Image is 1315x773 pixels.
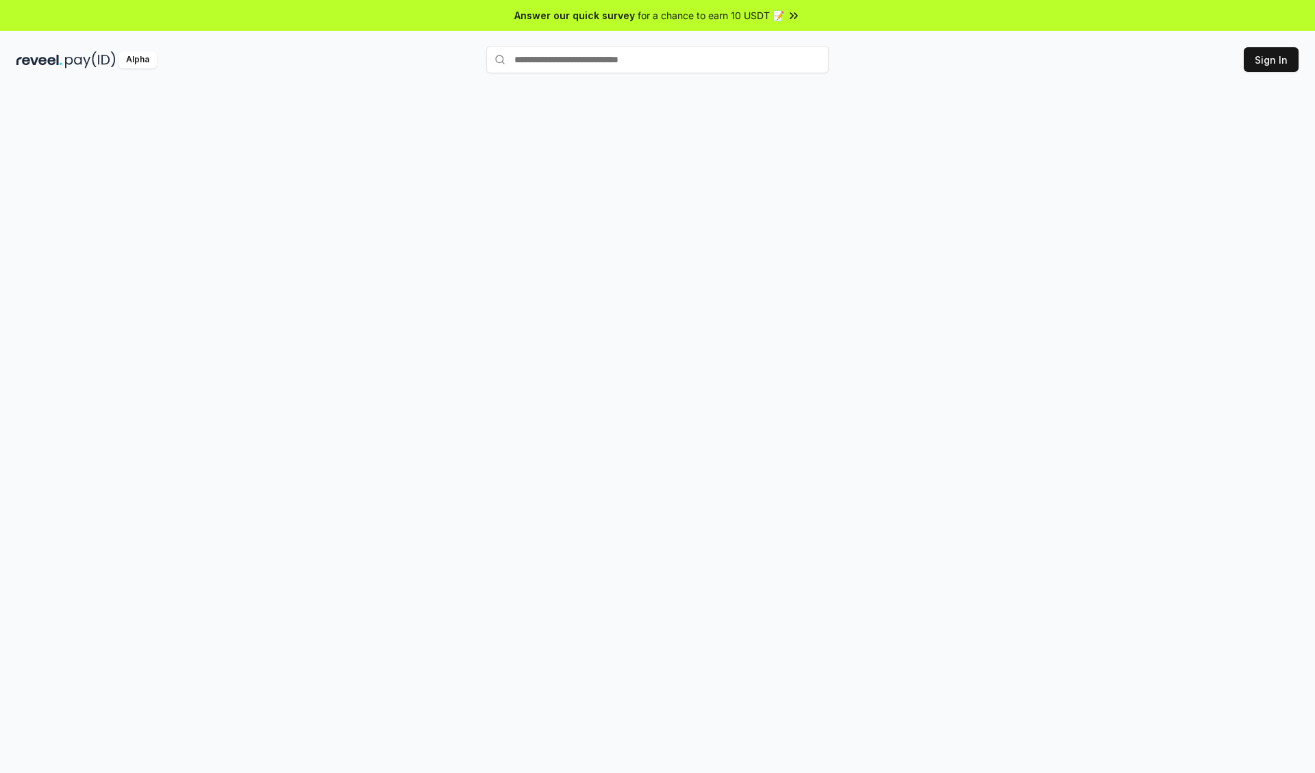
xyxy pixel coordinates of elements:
div: Alpha [118,51,157,68]
img: pay_id [65,51,116,68]
span: for a chance to earn 10 USDT 📝 [638,8,784,23]
span: Answer our quick survey [514,8,635,23]
button: Sign In [1244,47,1299,72]
img: reveel_dark [16,51,62,68]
